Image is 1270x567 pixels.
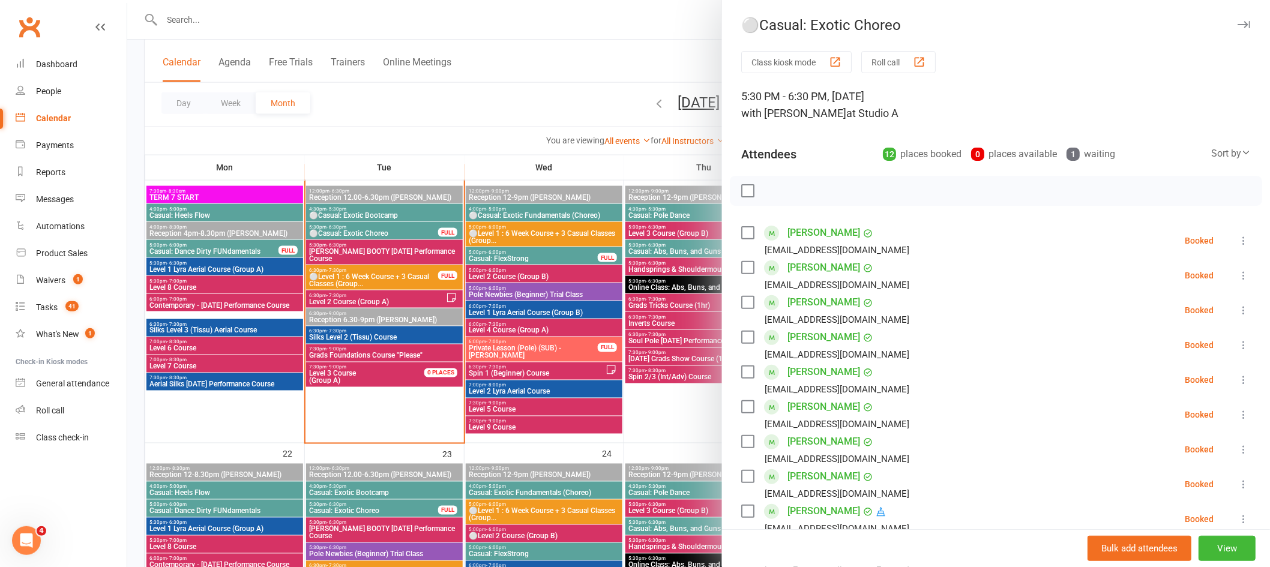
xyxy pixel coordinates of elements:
[741,146,796,163] div: Attendees
[16,321,127,348] a: What's New1
[1211,146,1251,161] div: Sort by
[16,397,127,424] a: Roll call
[787,223,860,242] a: [PERSON_NAME]
[36,379,109,388] div: General attendance
[971,148,984,161] div: 0
[16,159,127,186] a: Reports
[12,526,41,555] iframe: Intercom live chat
[1185,480,1214,488] div: Booked
[1088,536,1191,561] button: Bulk add attendees
[36,275,65,285] div: Waivers
[36,167,65,177] div: Reports
[16,186,127,213] a: Messages
[861,51,936,73] button: Roll call
[85,328,95,338] span: 1
[787,362,860,382] a: [PERSON_NAME]
[16,78,127,105] a: People
[16,240,127,267] a: Product Sales
[765,382,909,397] div: [EMAIL_ADDRESS][DOMAIN_NAME]
[36,86,61,96] div: People
[765,521,909,536] div: [EMAIL_ADDRESS][DOMAIN_NAME]
[16,294,127,321] a: Tasks 41
[787,293,860,312] a: [PERSON_NAME]
[16,370,127,397] a: General attendance kiosk mode
[36,59,77,69] div: Dashboard
[36,140,74,150] div: Payments
[16,132,127,159] a: Payments
[741,51,852,73] button: Class kiosk mode
[787,258,860,277] a: [PERSON_NAME]
[65,301,79,311] span: 41
[36,302,58,312] div: Tasks
[14,12,44,42] a: Clubworx
[787,432,860,451] a: [PERSON_NAME]
[787,467,860,486] a: [PERSON_NAME]
[1185,271,1214,280] div: Booked
[36,194,74,204] div: Messages
[1185,445,1214,454] div: Booked
[1185,236,1214,245] div: Booked
[765,451,909,467] div: [EMAIL_ADDRESS][DOMAIN_NAME]
[765,242,909,258] div: [EMAIL_ADDRESS][DOMAIN_NAME]
[1067,146,1115,163] div: waiting
[765,416,909,432] div: [EMAIL_ADDRESS][DOMAIN_NAME]
[741,88,1251,122] div: 5:30 PM - 6:30 PM, [DATE]
[1185,410,1214,419] div: Booked
[36,329,79,339] div: What's New
[883,146,962,163] div: places booked
[36,221,85,231] div: Automations
[846,107,898,119] span: at Studio A
[765,486,909,502] div: [EMAIL_ADDRESS][DOMAIN_NAME]
[1185,376,1214,384] div: Booked
[36,433,89,442] div: Class check-in
[73,274,83,284] span: 1
[36,406,64,415] div: Roll call
[722,17,1270,34] div: ⚪Casual: Exotic Choreo
[1185,306,1214,314] div: Booked
[741,107,846,119] span: with [PERSON_NAME]
[1067,148,1080,161] div: 1
[971,146,1057,163] div: places available
[765,347,909,362] div: [EMAIL_ADDRESS][DOMAIN_NAME]
[765,277,909,293] div: [EMAIL_ADDRESS][DOMAIN_NAME]
[36,113,71,123] div: Calendar
[1185,515,1214,523] div: Booked
[787,328,860,347] a: [PERSON_NAME]
[16,424,127,451] a: Class kiosk mode
[1185,341,1214,349] div: Booked
[765,312,909,328] div: [EMAIL_ADDRESS][DOMAIN_NAME]
[787,502,860,521] a: [PERSON_NAME]
[1199,536,1256,561] button: View
[16,105,127,132] a: Calendar
[883,148,896,161] div: 12
[37,526,46,536] span: 4
[787,397,860,416] a: [PERSON_NAME]
[36,248,88,258] div: Product Sales
[16,213,127,240] a: Automations
[16,267,127,294] a: Waivers 1
[16,51,127,78] a: Dashboard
